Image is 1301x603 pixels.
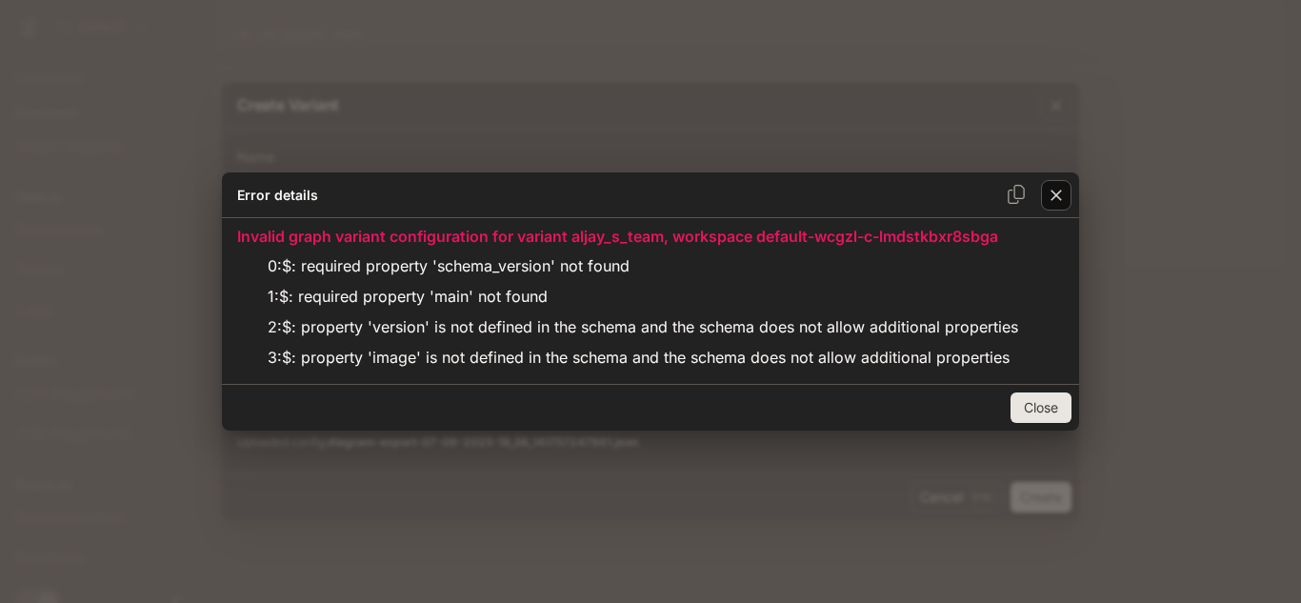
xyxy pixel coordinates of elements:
li: 0 : $: required property 'schema_version' not found [252,251,1033,281]
h5: Invalid graph variant configuration for variant aljay_s_team, workspace default-wcgzl-c-lmdstkbxr... [237,226,1064,247]
li: 2 : $: property 'version' is not defined in the schema and the schema does not allow additional p... [252,312,1033,342]
li: 1 : $: required property 'main' not found [252,281,1033,312]
button: Close [1011,392,1071,423]
li: 3 : $: property 'image' is not defined in the schema and the schema does not allow additional pro... [252,342,1033,372]
h6: Error details [237,186,318,205]
button: Copy error [999,177,1033,211]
